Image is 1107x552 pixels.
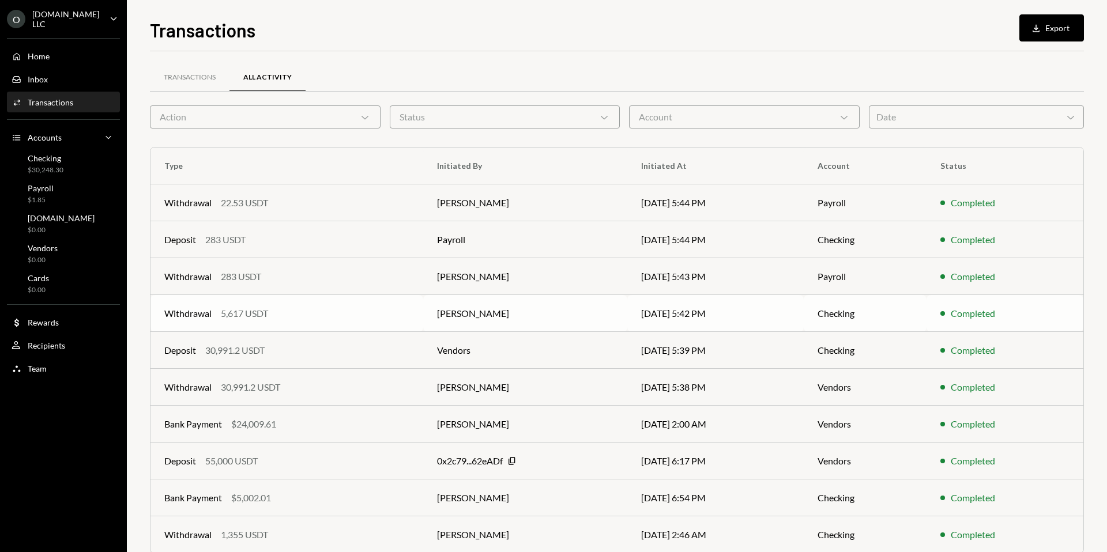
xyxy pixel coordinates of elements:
[221,196,268,210] div: 22.53 USDT
[629,105,860,128] div: Account
[423,295,627,332] td: [PERSON_NAME]
[32,9,100,29] div: [DOMAIN_NAME] LLC
[869,105,1084,128] div: Date
[28,243,58,253] div: Vendors
[627,258,804,295] td: [DATE] 5:43 PM
[28,183,54,193] div: Payroll
[164,417,222,431] div: Bank Payment
[627,295,804,332] td: [DATE] 5:42 PM
[7,46,120,66] a: Home
[7,270,120,297] a: Cards$0.00
[7,10,25,28] div: O
[164,73,216,82] div: Transactions
[7,210,120,237] a: [DOMAIN_NAME]$0.00
[951,454,995,468] div: Completed
[951,528,995,542] div: Completed
[150,63,229,92] a: Transactions
[231,491,271,505] div: $5,002.01
[627,369,804,406] td: [DATE] 5:38 PM
[164,491,222,505] div: Bank Payment
[7,127,120,148] a: Accounts
[28,165,63,175] div: $30,248.30
[423,479,627,516] td: [PERSON_NAME]
[1019,14,1084,41] button: Export
[28,273,49,283] div: Cards
[231,417,276,431] div: $24,009.61
[927,148,1083,184] th: Status
[804,332,927,369] td: Checking
[243,73,292,82] div: All Activity
[221,528,268,542] div: 1,355 USDT
[164,343,196,357] div: Deposit
[627,406,804,443] td: [DATE] 2:00 AM
[627,221,804,258] td: [DATE] 5:44 PM
[804,369,927,406] td: Vendors
[28,225,95,235] div: $0.00
[423,369,627,406] td: [PERSON_NAME]
[164,196,212,210] div: Withdrawal
[28,255,58,265] div: $0.00
[627,148,804,184] th: Initiated At
[423,406,627,443] td: [PERSON_NAME]
[423,221,627,258] td: Payroll
[423,184,627,221] td: [PERSON_NAME]
[804,295,927,332] td: Checking
[390,105,620,128] div: Status
[951,491,995,505] div: Completed
[28,133,62,142] div: Accounts
[164,454,196,468] div: Deposit
[423,332,627,369] td: Vendors
[951,380,995,394] div: Completed
[804,221,927,258] td: Checking
[28,364,47,373] div: Team
[28,195,54,205] div: $1.85
[150,18,255,41] h1: Transactions
[7,180,120,207] a: Payroll$1.85
[7,69,120,89] a: Inbox
[164,270,212,283] div: Withdrawal
[205,454,258,468] div: 55,000 USDT
[951,270,995,283] div: Completed
[221,270,261,283] div: 283 USDT
[229,63,306,92] a: All Activity
[221,380,280,394] div: 30,991.2 USDT
[627,479,804,516] td: [DATE] 6:54 PM
[221,307,268,320] div: 5,617 USDT
[951,196,995,210] div: Completed
[627,443,804,479] td: [DATE] 6:17 PM
[7,358,120,379] a: Team
[951,417,995,431] div: Completed
[627,184,804,221] td: [DATE] 5:44 PM
[164,307,212,320] div: Withdrawal
[7,335,120,356] a: Recipients
[804,443,927,479] td: Vendors
[150,105,381,128] div: Action
[164,528,212,542] div: Withdrawal
[423,148,627,184] th: Initiated By
[7,240,120,267] a: Vendors$0.00
[28,153,63,163] div: Checking
[150,148,423,184] th: Type
[164,233,196,247] div: Deposit
[804,406,927,443] td: Vendors
[205,343,265,357] div: 30,991.2 USDT
[951,343,995,357] div: Completed
[7,92,120,112] a: Transactions
[951,307,995,320] div: Completed
[804,258,927,295] td: Payroll
[423,258,627,295] td: [PERSON_NAME]
[804,479,927,516] td: Checking
[951,233,995,247] div: Completed
[28,51,50,61] div: Home
[28,317,59,327] div: Rewards
[28,74,48,84] div: Inbox
[437,454,503,468] div: 0x2c79...62eADf
[28,213,95,223] div: [DOMAIN_NAME]
[28,285,49,295] div: $0.00
[205,233,246,247] div: 283 USDT
[7,312,120,332] a: Rewards
[28,341,65,350] div: Recipients
[7,150,120,177] a: Checking$30,248.30
[804,148,927,184] th: Account
[28,97,73,107] div: Transactions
